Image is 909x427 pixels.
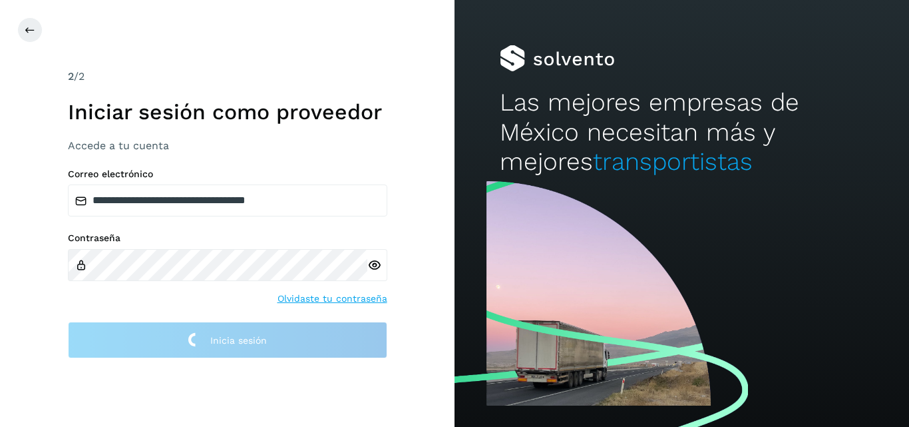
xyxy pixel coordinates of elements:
[277,292,387,306] a: Olvidaste tu contraseña
[68,99,387,125] h1: Iniciar sesión como proveedor
[593,147,753,176] span: transportistas
[68,70,74,83] span: 2
[68,322,387,358] button: Inicia sesión
[68,69,387,85] div: /2
[210,336,267,345] span: Inicia sesión
[68,232,387,244] label: Contraseña
[68,139,387,152] h3: Accede a tu cuenta
[68,169,387,180] label: Correo electrónico
[500,88,863,177] h2: Las mejores empresas de México necesitan más y mejores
